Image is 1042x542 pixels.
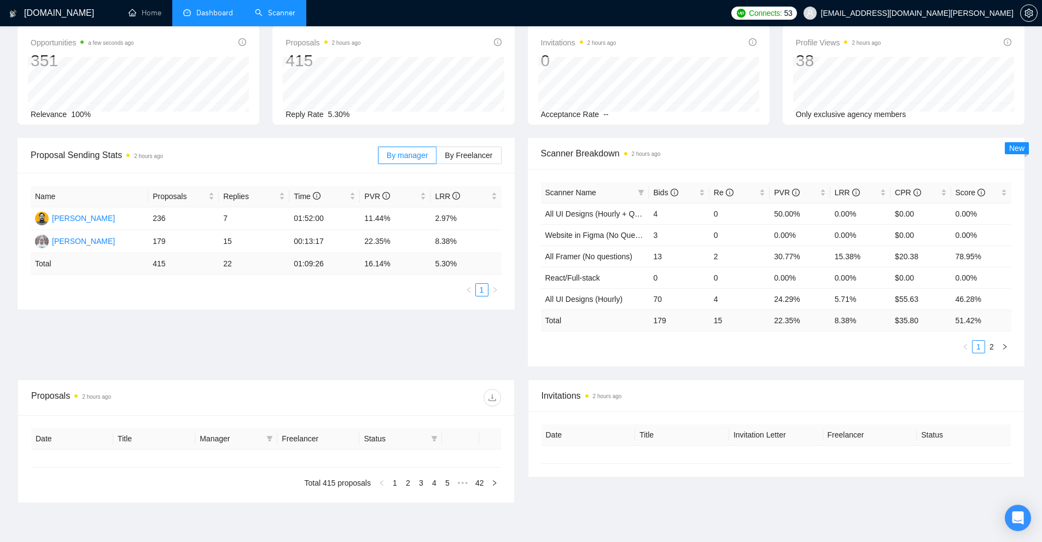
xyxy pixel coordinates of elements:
[632,151,661,157] time: 2 hours ago
[653,188,678,197] span: Bids
[148,186,219,207] th: Proposals
[890,267,951,288] td: $0.00
[890,224,951,246] td: $0.00
[475,283,488,296] li: 1
[603,110,608,119] span: --
[649,310,709,331] td: 179
[593,393,622,399] time: 2 hours ago
[542,389,1011,403] span: Invitations
[454,476,471,489] span: •••
[277,428,359,450] th: Freelancer
[1002,343,1008,350] span: right
[1009,144,1024,153] span: New
[951,203,1011,224] td: 0.00%
[770,203,830,224] td: 50.00%
[441,477,453,489] a: 5
[737,9,746,18] img: upwork-logo.png
[852,189,860,196] span: info-circle
[587,40,616,46] time: 2 hours ago
[749,38,756,46] span: info-circle
[784,7,793,19] span: 53
[219,230,289,253] td: 15
[541,50,616,71] div: 0
[387,151,428,160] span: By manager
[488,283,502,296] li: Next Page
[1020,9,1038,18] a: setting
[183,9,191,16] span: dashboard
[890,310,951,331] td: $ 35.80
[430,230,501,253] td: 8.38%
[1004,38,1011,46] span: info-circle
[415,476,428,489] li: 3
[796,36,881,49] span: Profile Views
[649,288,709,310] td: 70
[472,477,487,489] a: 42
[491,480,498,486] span: right
[223,190,277,202] span: Replies
[31,428,113,450] th: Date
[830,246,890,267] td: 15.38%
[360,207,430,230] td: 11.44%
[484,389,501,406] button: download
[649,203,709,224] td: 4
[264,430,275,447] span: filter
[1020,4,1038,22] button: setting
[88,40,133,46] time: a few seconds ago
[428,476,441,489] li: 4
[956,188,985,197] span: Score
[219,186,289,207] th: Replies
[770,267,830,288] td: 0.00%
[9,5,17,22] img: logo
[796,110,906,119] span: Only exclusive agency members
[835,188,860,197] span: LRR
[494,38,502,46] span: info-circle
[638,189,644,196] span: filter
[649,246,709,267] td: 13
[913,189,921,196] span: info-circle
[962,343,969,350] span: left
[148,207,219,230] td: 236
[153,190,206,202] span: Proposals
[890,288,951,310] td: $55.63
[289,253,360,275] td: 01:09:26
[313,192,321,200] span: info-circle
[286,36,360,49] span: Proposals
[635,424,729,446] th: Title
[415,477,427,489] a: 3
[951,288,1011,310] td: 46.28%
[959,340,972,353] li: Previous Page
[402,477,414,489] a: 2
[796,50,881,71] div: 38
[129,8,161,18] a: homeHome
[332,40,361,46] time: 2 hours ago
[430,253,501,275] td: 5.30 %
[82,394,111,400] time: 2 hours ago
[148,230,219,253] td: 179
[484,393,500,402] span: download
[429,430,440,447] span: filter
[998,340,1011,353] li: Next Page
[770,310,830,331] td: 22.35 %
[471,476,488,489] li: 42
[541,110,599,119] span: Acceptance Rate
[431,435,438,442] span: filter
[959,340,972,353] button: left
[541,147,1012,160] span: Scanner Breakdown
[289,230,360,253] td: 00:13:17
[770,246,830,267] td: 30.77%
[709,267,770,288] td: 0
[985,340,998,353] li: 2
[255,8,295,18] a: searchScanner
[488,476,501,489] li: Next Page
[454,476,471,489] li: Next 5 Pages
[294,192,320,201] span: Time
[488,476,501,489] button: right
[435,192,460,201] span: LRR
[148,253,219,275] td: 415
[35,236,115,245] a: AA[PERSON_NAME]
[830,224,890,246] td: 0.00%
[998,340,1011,353] button: right
[219,207,289,230] td: 7
[31,148,378,162] span: Proposal Sending Stats
[328,110,350,119] span: 5.30%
